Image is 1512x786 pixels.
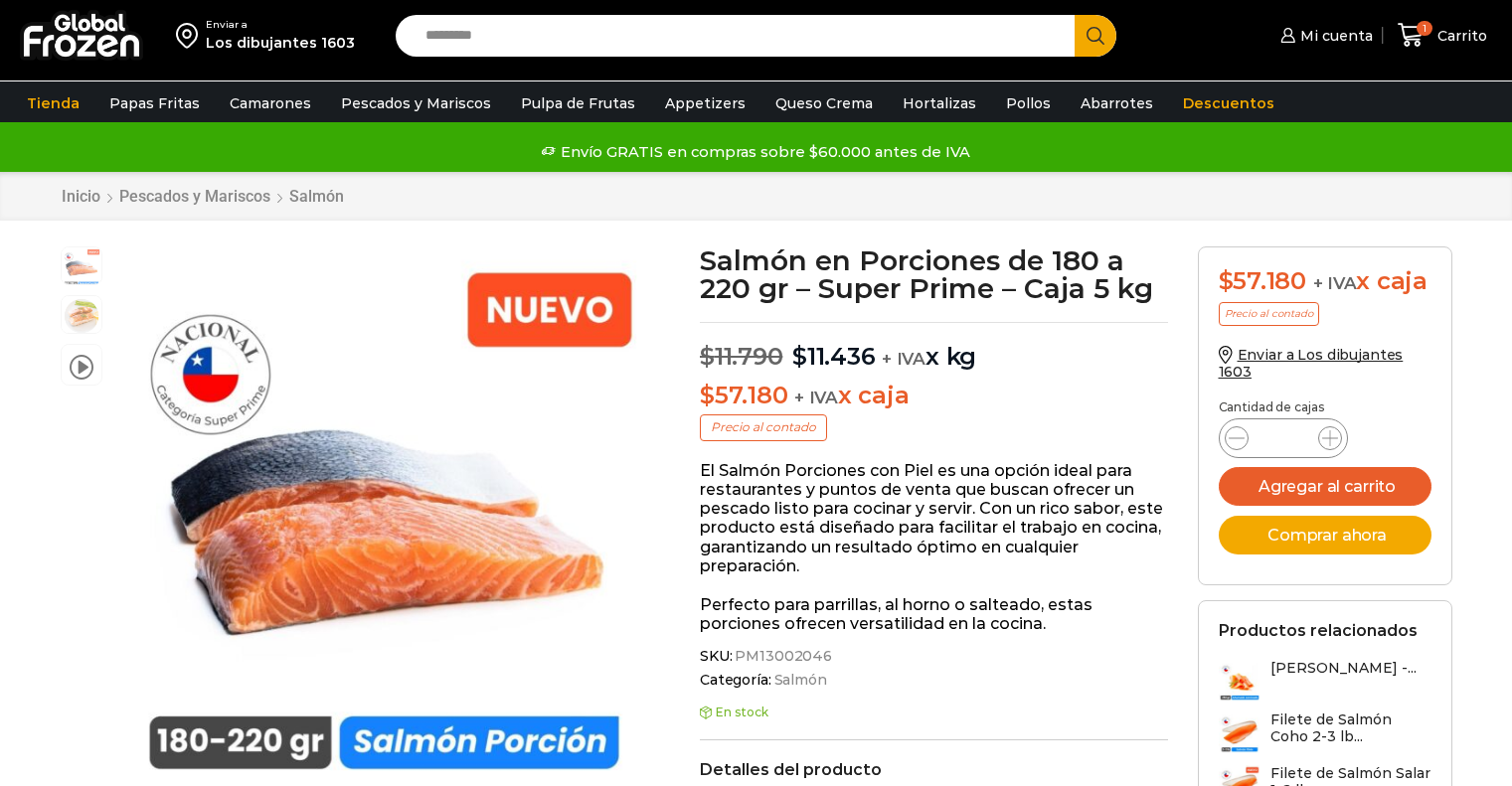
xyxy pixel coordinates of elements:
[882,349,925,369] span: + IVA
[1270,660,1417,677] h3: [PERSON_NAME] -...
[118,187,271,206] a: Pescados y Mariscos
[1219,400,1431,414] p: Cantidad de cajas
[1219,267,1431,296] div: x caja
[700,382,1168,410] p: x caja
[176,18,206,52] img: address-field-icon.svg
[771,672,827,689] a: Salmón
[220,84,321,122] a: Camarones
[1075,15,1116,57] button: Search button
[1270,711,1431,745] h3: Filete de Salmón Coho 2-3 lb...
[1219,516,1431,554] button: Comprar ahora
[1219,621,1418,640] h2: Productos relacionados
[1264,424,1302,452] input: Product quantity
[1417,21,1432,37] span: 1
[1275,16,1373,56] a: Mi cuenta
[700,246,1168,302] h1: Salmón en Porciones de 180 a 220 gr – Super Prime – Caja 5 kg
[1219,266,1306,295] bdi: 57.180
[700,672,1168,689] span: Categoría:
[1219,711,1431,754] a: Filete de Salmón Coho 2-3 lb...
[700,414,827,440] p: Precio al contado
[1219,660,1417,702] a: [PERSON_NAME] -...
[792,342,875,371] bdi: 11.436
[61,187,101,206] a: Inicio
[1313,273,1357,293] span: + IVA
[62,247,101,287] span: salmon porcion nuevo
[61,187,345,206] nav: Breadcrumb
[1071,84,1163,122] a: Abarrotes
[700,381,715,409] span: $
[700,342,715,371] span: $
[206,18,355,32] div: Enviar a
[288,187,345,206] a: Salmón
[700,461,1168,575] p: El Salmón Porciones con Piel es una opción ideal para restaurantes y puntos de venta que buscan o...
[1219,266,1234,295] span: $
[893,84,986,122] a: Hortalizas
[700,381,787,409] bdi: 57.180
[1295,26,1373,46] span: Mi cuenta
[765,84,883,122] a: Queso Crema
[700,342,782,371] bdi: 11.790
[1432,26,1487,46] span: Carrito
[732,648,832,665] span: PM13002046
[700,706,1168,719] p: En stock
[794,388,838,407] span: + IVA
[996,84,1061,122] a: Pollos
[792,342,807,371] span: $
[206,33,355,53] div: Los dibujantes 1603
[700,595,1168,633] p: Perfecto para parrillas, al horno o salteado, estas porciones ofrecen versatilidad en la cocina.
[511,84,645,122] a: Pulpa de Frutas
[655,84,756,122] a: Appetizers
[1173,84,1284,122] a: Descuentos
[62,296,101,336] span: plato-salmon
[331,84,501,122] a: Pescados y Mariscos
[1219,467,1431,506] button: Agregar al carrito
[700,648,1168,665] span: SKU:
[1393,12,1492,59] a: 1 Carrito
[700,760,1168,779] h2: Detalles del producto
[700,322,1168,372] p: x kg
[1219,346,1404,381] a: Enviar a Los dibujantes 1603
[1219,302,1319,326] p: Precio al contado
[99,84,210,122] a: Papas Fritas
[17,84,89,122] a: Tienda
